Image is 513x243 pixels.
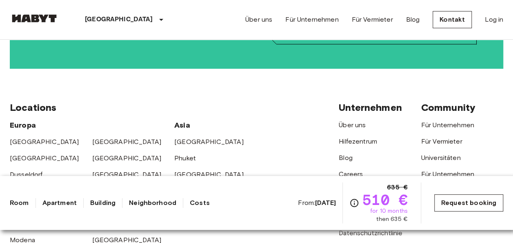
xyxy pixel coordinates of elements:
[421,137,462,145] a: Für Vermieter
[285,15,338,25] a: Für Unternehmen
[90,198,115,208] a: Building
[349,198,359,208] svg: Check cost overview for full price breakdown. Please note that discounts apply to new joiners onl...
[10,198,29,208] a: Room
[245,15,272,25] a: Über uns
[376,215,408,223] span: then 635 €
[433,11,472,28] a: Kontakt
[339,229,402,237] a: Datenschutzrichtlinie
[174,154,196,162] a: Phuket
[434,194,503,211] a: Request booking
[421,121,474,129] a: Für Unternehmen
[362,192,408,207] span: 510 €
[174,121,190,130] span: Asia
[387,182,408,192] span: 635 €
[10,171,43,178] a: Dusseldorf
[10,121,36,130] span: Europa
[85,15,153,25] p: [GEOGRAPHIC_DATA]
[10,14,59,22] img: Habyt
[339,137,377,145] a: Hilfezentrum
[421,101,475,113] span: Community
[174,138,244,146] a: [GEOGRAPHIC_DATA]
[485,15,503,25] a: Log in
[351,15,393,25] a: Für Vermieter
[92,154,162,162] a: [GEOGRAPHIC_DATA]
[174,171,244,178] a: [GEOGRAPHIC_DATA]
[190,198,210,208] a: Costs
[406,15,420,25] a: Blog
[421,170,474,178] a: Für Unternehmen
[10,101,56,113] span: Locations
[10,154,79,162] a: [GEOGRAPHIC_DATA]
[370,207,408,215] span: for 10 months
[92,138,162,146] a: [GEOGRAPHIC_DATA]
[339,101,402,113] span: Unternehmen
[421,154,461,162] a: Universitäten
[339,121,366,129] a: Über uns
[42,198,77,208] a: Apartment
[129,198,176,208] a: Neighborhood
[10,138,79,146] a: [GEOGRAPHIC_DATA]
[92,171,162,178] a: [GEOGRAPHIC_DATA]
[315,199,336,207] b: [DATE]
[298,198,336,207] span: From:
[339,154,353,162] a: Blog
[339,170,363,178] a: Careers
